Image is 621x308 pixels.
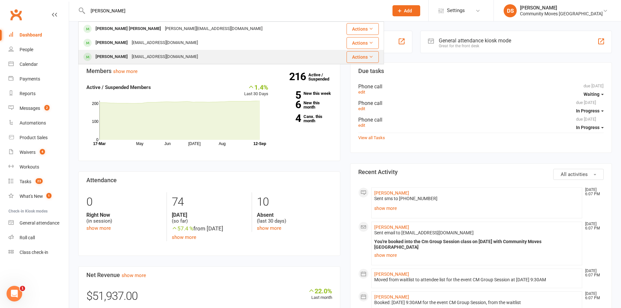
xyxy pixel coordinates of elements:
button: Actions [347,37,379,49]
div: What's New [20,194,43,199]
div: from [DATE] [172,224,247,233]
button: All activities [553,169,604,180]
strong: Right Now [86,212,162,218]
a: Dashboard [8,28,69,42]
span: 1 [46,193,52,198]
div: General attendance kiosk mode [439,37,511,44]
a: show more [86,225,111,231]
div: Last 30 Days [244,83,268,97]
span: In Progress [576,108,599,113]
strong: 5 [278,90,301,100]
div: Messages [20,106,40,111]
strong: 6 [278,100,301,110]
span: 2 [44,105,50,110]
a: Messages 2 [8,101,69,116]
iframe: Intercom live chat [7,286,22,301]
a: [PERSON_NAME] [374,294,409,300]
div: Payments [20,76,40,81]
button: Actions [347,51,379,63]
div: 74 [172,192,247,212]
div: [PERSON_NAME] [94,52,130,62]
a: show more [172,234,196,240]
button: Actions [347,23,379,35]
div: Calendar [20,62,38,67]
div: [PERSON_NAME] [PERSON_NAME] [94,24,163,34]
span: Sent sms to [PHONE_NUMBER] [374,196,437,201]
h3: Attendance [86,177,332,183]
div: Booked: [DATE] 9:30AM for the event CM Group Session, from the waitlist [374,300,580,305]
div: DS [504,4,517,17]
div: Waivers [20,150,36,155]
div: [PERSON_NAME] [94,38,130,48]
h3: Due tasks [358,68,604,74]
button: In Progress [576,105,604,117]
a: show more [374,251,580,260]
a: show more [122,272,146,278]
strong: 4 [278,113,301,123]
h3: Members [86,68,332,74]
time: [DATE] 6:07 PM [582,292,603,300]
a: 6New this month [278,101,332,109]
div: [PERSON_NAME] [520,5,603,11]
div: Phone call [358,83,604,90]
button: Waiting [584,88,604,100]
h3: Recent Activity [358,169,604,175]
time: [DATE] 6:07 PM [582,269,603,277]
a: Tasks 23 [8,174,69,189]
a: Waivers 4 [8,145,69,160]
div: Dashboard [20,32,42,37]
span: Settings [447,3,465,18]
div: Phone call [358,100,604,106]
div: Last month [308,287,332,301]
div: General attendance [20,220,59,226]
button: In Progress [576,122,604,133]
time: [DATE] 6:07 PM [582,222,603,230]
div: Workouts [20,164,39,169]
a: Workouts [8,160,69,174]
a: edit [358,90,365,95]
div: [EMAIL_ADDRESS][DOMAIN_NAME] [130,38,200,48]
div: Roll call [20,235,35,240]
span: 4 [40,149,45,154]
div: Reports [20,91,36,96]
a: [PERSON_NAME] [374,271,409,277]
div: Tasks [20,179,31,184]
span: 1 [20,286,25,291]
div: 0 [86,192,162,212]
div: Product Sales [20,135,48,140]
div: (in session) [86,212,162,224]
span: Add [404,8,412,13]
div: (so far) [172,212,247,224]
div: People [20,47,33,52]
input: Search... [86,6,384,15]
div: 22.0% [308,287,332,294]
a: edit [358,123,365,128]
a: [PERSON_NAME] [374,225,409,230]
span: In Progress [576,125,599,130]
div: Automations [20,120,46,125]
a: Roll call [8,230,69,245]
div: You're booked into the Cm Group Session class on [DATE] with Community Moves [GEOGRAPHIC_DATA] [374,239,580,250]
a: [PERSON_NAME] [374,190,409,196]
a: edit [358,106,365,111]
a: People [8,42,69,57]
a: show more [257,225,281,231]
a: show more [374,204,580,213]
a: Clubworx [8,7,24,23]
a: 5New this week [278,91,332,95]
div: [PERSON_NAME][EMAIL_ADDRESS][DOMAIN_NAME] [163,24,264,34]
a: 216Active / Suspended [308,68,337,86]
div: 10 [257,192,332,212]
a: General attendance kiosk mode [8,216,69,230]
div: 1.4% [244,83,268,91]
strong: Active / Suspended Members [86,84,151,90]
div: (last 30 days) [257,212,332,224]
a: show more [113,68,138,74]
a: Product Sales [8,130,69,145]
a: Reports [8,86,69,101]
button: Add [392,5,420,16]
a: Calendar [8,57,69,72]
div: Phone call [358,117,604,123]
a: View all Tasks [358,135,385,140]
strong: Absent [257,212,332,218]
